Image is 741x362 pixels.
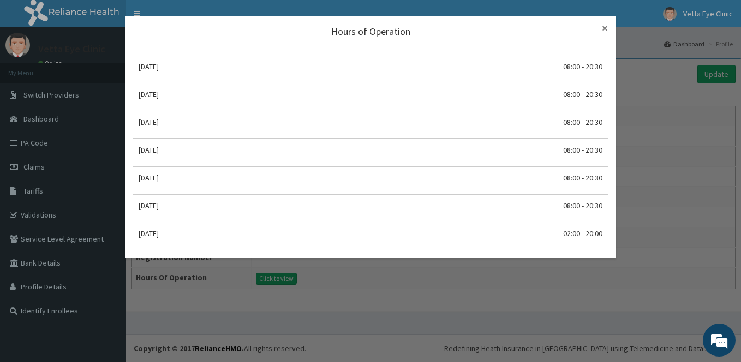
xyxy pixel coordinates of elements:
[179,5,205,32] div: Minimize live chat window
[63,110,151,220] span: We're online!
[139,61,159,72] div: [DATE]
[57,61,183,75] div: Chat with us now
[563,117,602,128] div: 08:00 - 20:30
[139,144,159,155] div: [DATE]
[563,61,602,72] div: 08:00 - 20:30
[5,244,208,282] textarea: Type your message and hit 'Enter'
[563,200,602,211] div: 08:00 - 20:30
[563,89,602,100] div: 08:00 - 20:30
[139,89,159,100] div: [DATE]
[20,55,44,82] img: d_794563401_company_1708531726252_794563401
[563,144,602,155] div: 08:00 - 20:30
[139,200,159,211] div: [DATE]
[139,228,159,239] div: [DATE]
[139,172,159,183] div: [DATE]
[563,228,602,239] div: 02:00 - 20:00
[602,21,608,35] span: ×
[139,117,159,128] div: [DATE]
[563,172,602,183] div: 08:00 - 20:30
[133,25,608,39] div: Hours of Operation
